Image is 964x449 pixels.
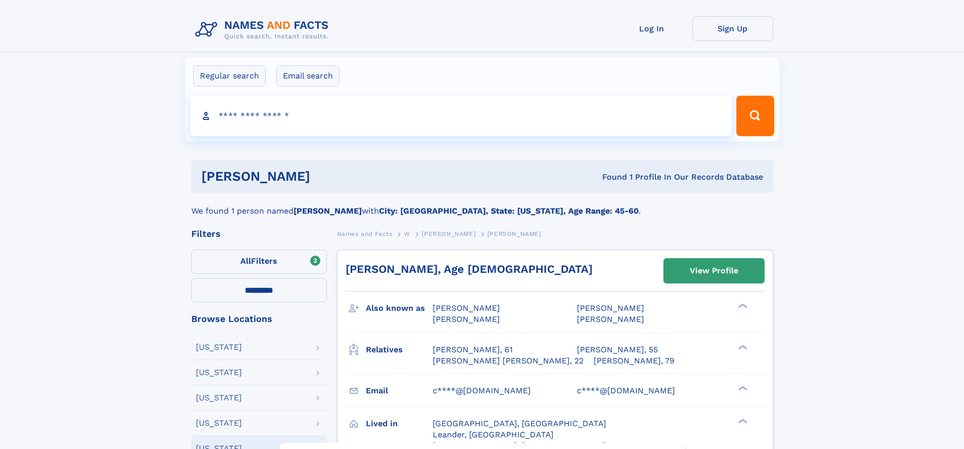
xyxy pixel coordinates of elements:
[577,344,658,355] a: [PERSON_NAME], 55
[736,344,748,350] div: ❯
[433,314,500,324] span: [PERSON_NAME]
[201,170,456,183] h1: [PERSON_NAME]
[191,193,773,217] div: We found 1 person named with .
[196,369,242,377] div: [US_STATE]
[193,65,266,87] label: Regular search
[736,303,748,309] div: ❯
[692,16,773,41] a: Sign Up
[487,230,541,237] span: [PERSON_NAME]
[422,230,476,237] span: [PERSON_NAME]
[240,256,251,266] span: All
[276,65,340,87] label: Email search
[294,206,362,216] b: [PERSON_NAME]
[366,300,433,317] h3: Also known as
[433,344,513,355] a: [PERSON_NAME], 61
[433,419,606,428] span: [GEOGRAPHIC_DATA], [GEOGRAPHIC_DATA]
[594,355,675,366] a: [PERSON_NAME], 79
[191,314,327,323] div: Browse Locations
[577,303,644,313] span: [PERSON_NAME]
[456,172,763,183] div: Found 1 Profile In Our Records Database
[736,96,774,136] button: Search Button
[366,415,433,432] h3: Lived in
[190,96,732,136] input: search input
[404,230,410,237] span: W
[664,259,764,283] a: View Profile
[346,263,593,275] a: [PERSON_NAME], Age [DEMOGRAPHIC_DATA]
[379,206,639,216] b: City: [GEOGRAPHIC_DATA], State: [US_STATE], Age Range: 45-60
[433,430,554,439] span: Leander, [GEOGRAPHIC_DATA]
[404,227,410,240] a: W
[366,382,433,399] h3: Email
[191,229,327,238] div: Filters
[191,16,337,44] img: Logo Names and Facts
[196,419,242,427] div: [US_STATE]
[690,259,738,282] div: View Profile
[433,355,583,366] a: [PERSON_NAME] [PERSON_NAME], 22
[736,418,748,424] div: ❯
[191,250,327,274] label: Filters
[422,227,476,240] a: [PERSON_NAME]
[433,303,500,313] span: [PERSON_NAME]
[196,394,242,402] div: [US_STATE]
[736,385,748,391] div: ❯
[366,341,433,358] h3: Relatives
[611,16,692,41] a: Log In
[577,314,644,324] span: [PERSON_NAME]
[196,343,242,351] div: [US_STATE]
[337,227,393,240] a: Names and Facts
